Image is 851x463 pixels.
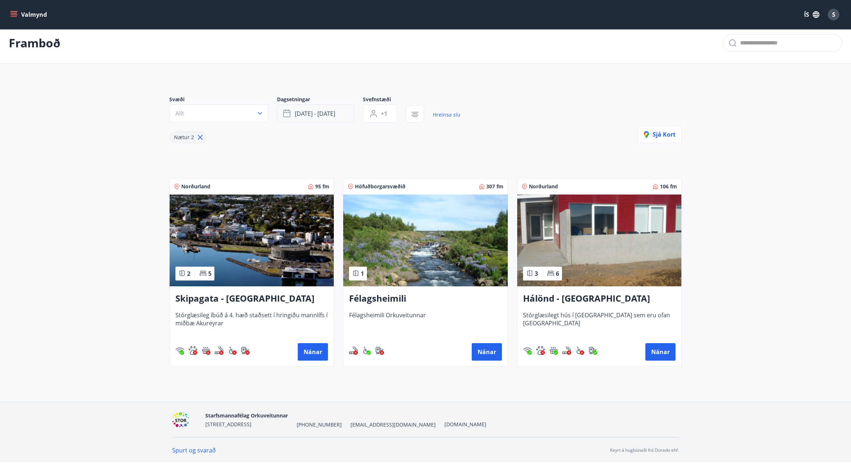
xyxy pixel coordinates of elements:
[355,183,405,190] span: Höfuðborgarsvæðið
[444,421,486,428] a: [DOMAIN_NAME]
[363,105,397,123] button: +1
[315,183,329,190] span: 95 fm
[589,346,597,355] img: nH7E6Gw2rvWFb8XaSdRp44dhkQaj4PJkOoRYItBQ.svg
[549,346,558,355] div: Heitur pottur
[208,270,211,278] span: 5
[187,270,190,278] span: 2
[175,346,184,355] div: Þráðlaust net
[215,346,223,355] img: QNIUl6Cv9L9rHgMXwuzGLuiJOj7RKqxk9mBFPqjq.svg
[9,35,60,51] p: Framboð
[529,183,558,190] span: Norðurland
[228,346,237,355] div: Aðgengi fyrir hjólastól
[349,292,502,305] h3: Félagsheimili
[241,346,250,355] img: nH7E6Gw2rvWFb8XaSdRp44dhkQaj4PJkOoRYItBQ.svg
[205,421,252,428] span: [STREET_ADDRESS]
[169,132,206,143] div: Nætur 2
[189,346,197,355] div: Gæludýr
[175,311,328,335] span: Stórglæsileg íbúð á 4. hæð staðsett í hringiðu mannlífs í miðbæ Akureyrar
[297,421,342,428] span: [PHONE_NUMBER]
[523,346,532,355] div: Þráðlaust net
[9,8,50,21] button: menu
[562,346,571,355] img: QNIUl6Cv9L9rHgMXwuzGLuiJOj7RKqxk9mBFPqjq.svg
[517,195,681,286] img: Paella dish
[433,107,460,123] a: Hreinsa síu
[381,110,387,118] span: +1
[349,346,358,355] img: QNIUl6Cv9L9rHgMXwuzGLuiJOj7RKqxk9mBFPqjq.svg
[175,346,184,355] img: HJRyFFsYp6qjeUYhR4dAD8CaCEsnIFYZ05miwXoh.svg
[832,11,835,19] span: S
[172,446,216,454] a: Spurt og svarað
[298,343,328,361] button: Nánar
[349,346,358,355] div: Reykingar / Vape
[536,346,545,355] div: Gæludýr
[556,270,559,278] span: 6
[610,447,679,454] p: Keyrt á hugbúnaði frá Dorado ehf.
[523,292,676,305] h3: Hálönd - [GEOGRAPHIC_DATA]
[562,346,571,355] div: Reykingar / Vape
[169,105,268,122] button: Allt
[175,292,328,305] h3: Skipagata - [GEOGRAPHIC_DATA]
[170,195,334,286] img: Paella dish
[277,105,354,123] button: [DATE] - [DATE]
[174,134,194,141] span: Nætur 2
[375,346,384,355] div: Hleðslustöð fyrir rafbíla
[362,346,371,355] div: Aðgengi fyrir hjólastól
[181,183,210,190] span: Norðurland
[644,130,676,138] span: Sjá kort
[486,183,503,190] span: 307 fm
[202,346,210,355] img: h89QDIuHlAdpqTriuIvuEWkTH976fOgBEOOeu1mi.svg
[205,412,288,419] span: Starfsmannafélag Orkuveitunnar
[536,346,545,355] img: pxcaIm5dSOV3FS4whs1soiYWTwFQvksT25a9J10C.svg
[169,96,277,105] span: Svæði
[175,109,184,117] span: Allt
[241,346,250,355] div: Hleðslustöð fyrir rafbíla
[295,110,335,118] span: [DATE] - [DATE]
[215,346,223,355] div: Reykingar / Vape
[343,195,507,286] img: Paella dish
[523,346,532,355] img: HJRyFFsYp6qjeUYhR4dAD8CaCEsnIFYZ05miwXoh.svg
[660,183,677,190] span: 106 fm
[589,346,597,355] div: Hleðslustöð fyrir rafbíla
[277,96,363,105] span: Dagsetningar
[575,346,584,355] div: Aðgengi fyrir hjólastól
[638,126,682,143] button: Sjá kort
[375,346,384,355] img: nH7E6Gw2rvWFb8XaSdRp44dhkQaj4PJkOoRYItBQ.svg
[363,96,406,105] span: Svefnstæði
[825,6,842,23] button: S
[575,346,584,355] img: 8IYIKVZQyRlUC6HQIIUSdjpPGRncJsz2RzLgWvp4.svg
[361,270,364,278] span: 1
[472,343,502,361] button: Nánar
[523,311,676,335] span: Stórglæsilegt hús í [GEOGRAPHIC_DATA] sem eru ofan [GEOGRAPHIC_DATA]
[549,346,558,355] img: h89QDIuHlAdpqTriuIvuEWkTH976fOgBEOOeu1mi.svg
[800,8,823,21] button: ÍS
[349,311,502,335] span: Félagsheimili Orkuveitunnar
[351,421,436,428] span: [EMAIL_ADDRESS][DOMAIN_NAME]
[202,346,210,355] div: Heitur pottur
[189,346,197,355] img: pxcaIm5dSOV3FS4whs1soiYWTwFQvksT25a9J10C.svg
[228,346,237,355] img: 8IYIKVZQyRlUC6HQIIUSdjpPGRncJsz2RzLgWvp4.svg
[645,343,676,361] button: Nánar
[535,270,538,278] span: 3
[172,412,199,428] img: 6gDcfMXiVBXXG0H6U6eM60D7nPrsl9g1x4qDF8XG.png
[362,346,371,355] img: 8IYIKVZQyRlUC6HQIIUSdjpPGRncJsz2RzLgWvp4.svg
